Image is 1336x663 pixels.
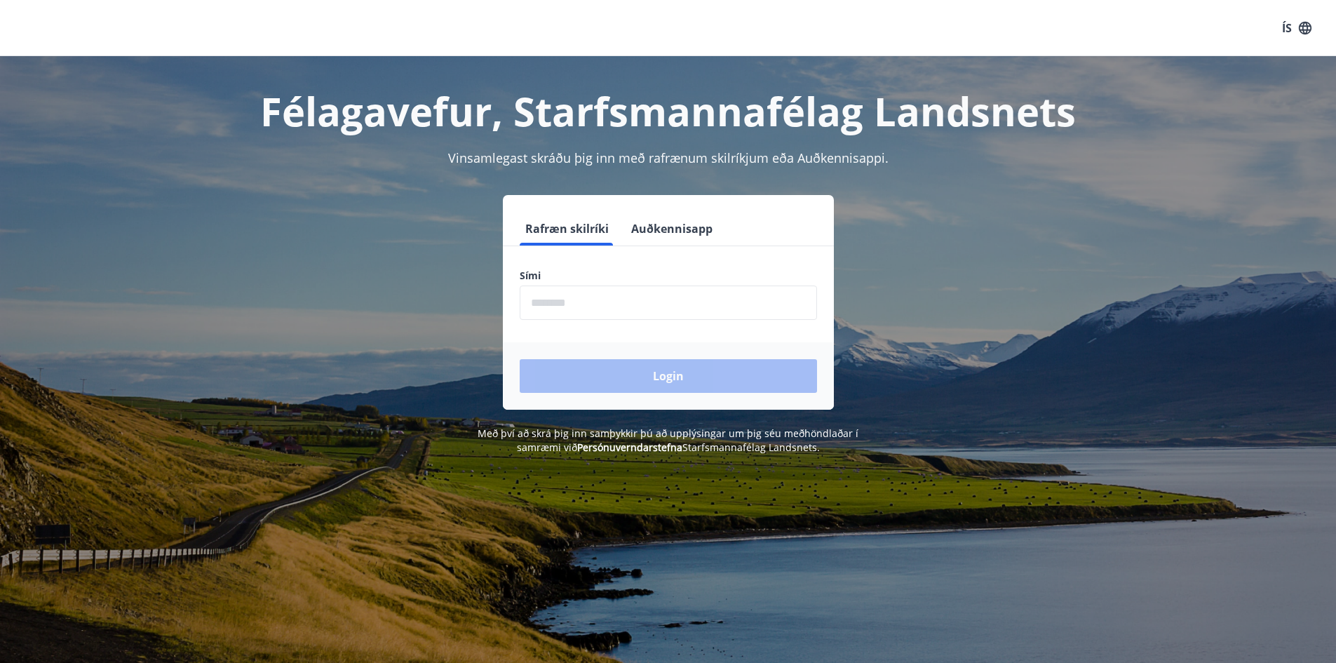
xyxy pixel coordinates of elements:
label: Sími [520,269,817,283]
span: Með því að skrá þig inn samþykkir þú að upplýsingar um þig séu meðhöndlaðar í samræmi við Starfsm... [478,427,858,454]
button: Rafræn skilríki [520,212,614,246]
button: ÍS [1274,15,1319,41]
a: Persónuverndarstefna [577,441,682,454]
button: Auðkennisapp [626,212,718,246]
span: Vinsamlegast skráðu þig inn með rafrænum skilríkjum eða Auðkennisappi. [448,149,889,166]
h1: Félagavefur, Starfsmannafélag Landsnets [180,84,1156,138]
